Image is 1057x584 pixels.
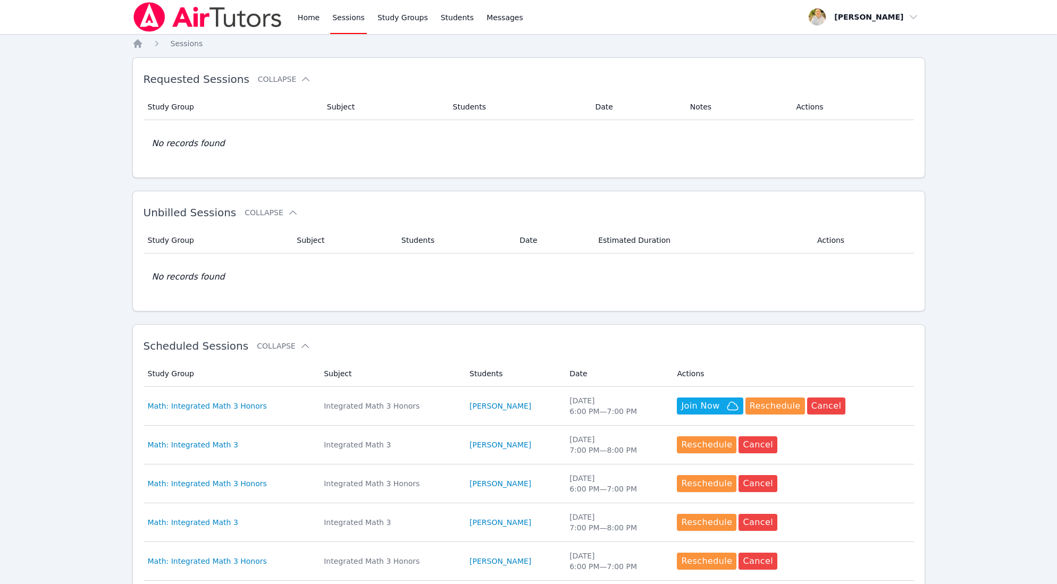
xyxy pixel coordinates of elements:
[739,514,777,531] button: Cancel
[317,361,463,387] th: Subject
[677,475,736,492] button: Reschedule
[790,94,913,120] th: Actions
[144,387,914,426] tr: Math: Integrated Math 3 HonorsIntegrated Math 3 Honors[PERSON_NAME][DATE]6:00 PM—7:00 PMJoin NowR...
[739,553,777,570] button: Cancel
[513,227,592,253] th: Date
[324,556,457,566] div: Integrated Math 3 Honors
[463,361,563,387] th: Students
[144,542,914,581] tr: Math: Integrated Math 3 HonorsIntegrated Math 3 Honors[PERSON_NAME][DATE]6:00 PM—7:00 PMReschedul...
[171,38,203,49] a: Sessions
[563,361,670,387] th: Date
[589,94,683,120] th: Date
[148,556,267,566] a: Math: Integrated Math 3 Honors
[290,227,395,253] th: Subject
[148,478,267,489] a: Math: Integrated Math 3 Honors
[144,227,291,253] th: Study Group
[486,12,523,23] span: Messages
[148,439,238,450] a: Math: Integrated Math 3
[739,436,777,453] button: Cancel
[677,514,736,531] button: Reschedule
[592,227,811,253] th: Estimated Duration
[258,74,311,84] button: Collapse
[324,439,457,450] div: Integrated Math 3
[321,94,447,120] th: Subject
[144,464,914,503] tr: Math: Integrated Math 3 HonorsIntegrated Math 3 Honors[PERSON_NAME][DATE]6:00 PM—7:00 PMReschedul...
[132,38,925,49] nav: Breadcrumb
[144,426,914,464] tr: Math: Integrated Math 3Integrated Math 3[PERSON_NAME][DATE]7:00 PM—8:00 PMRescheduleCancel
[469,439,531,450] a: [PERSON_NAME]
[144,120,914,167] td: No records found
[745,397,805,414] button: Reschedule
[144,253,914,300] td: No records found
[739,475,777,492] button: Cancel
[395,227,513,253] th: Students
[684,94,790,120] th: Notes
[144,206,237,219] span: Unbilled Sessions
[469,556,531,566] a: [PERSON_NAME]
[171,39,203,48] span: Sessions
[245,207,298,218] button: Collapse
[144,94,321,120] th: Study Group
[670,361,913,387] th: Actions
[257,341,310,351] button: Collapse
[807,397,846,414] button: Cancel
[569,551,664,572] div: [DATE] 6:00 PM — 7:00 PM
[569,395,664,417] div: [DATE] 6:00 PM — 7:00 PM
[144,73,249,86] span: Requested Sessions
[447,94,589,120] th: Students
[324,401,457,411] div: Integrated Math 3 Honors
[677,397,743,414] button: Join Now
[681,400,719,412] span: Join Now
[144,361,318,387] th: Study Group
[677,553,736,570] button: Reschedule
[144,340,249,352] span: Scheduled Sessions
[811,227,913,253] th: Actions
[569,512,664,533] div: [DATE] 7:00 PM — 8:00 PM
[148,401,267,411] a: Math: Integrated Math 3 Honors
[569,434,664,455] div: [DATE] 7:00 PM — 8:00 PM
[469,478,531,489] a: [PERSON_NAME]
[469,517,531,528] a: [PERSON_NAME]
[569,473,664,494] div: [DATE] 6:00 PM — 7:00 PM
[324,478,457,489] div: Integrated Math 3 Honors
[132,2,283,32] img: Air Tutors
[148,517,238,528] a: Math: Integrated Math 3
[144,503,914,542] tr: Math: Integrated Math 3Integrated Math 3[PERSON_NAME][DATE]7:00 PM—8:00 PMRescheduleCancel
[469,401,531,411] a: [PERSON_NAME]
[677,436,736,453] button: Reschedule
[324,517,457,528] div: Integrated Math 3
